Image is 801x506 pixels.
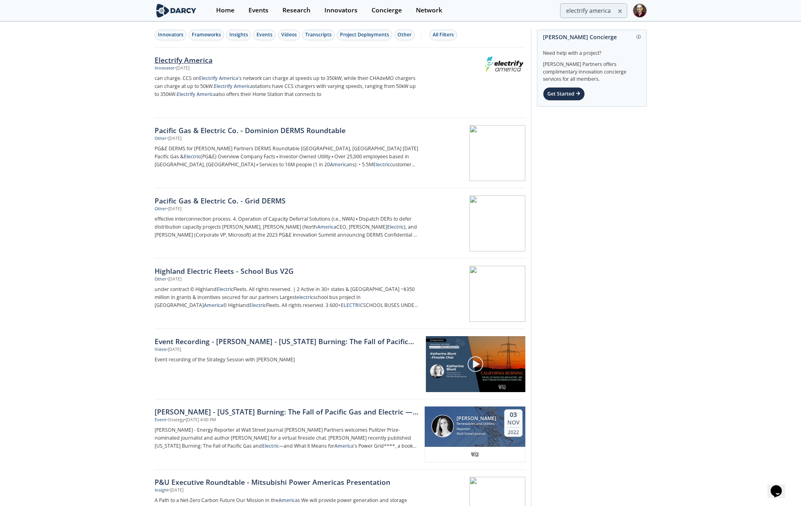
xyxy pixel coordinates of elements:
div: Innovators [158,31,183,38]
img: Electrify America [485,56,524,73]
div: Insight [155,487,169,494]
div: Get Started [543,87,585,101]
div: [PERSON_NAME] - [US_STATE] Burning: The Fall of Pacific Gas and Electric — and What It Means for ... [155,406,419,417]
strong: Electric [249,302,266,309]
div: Home [216,7,235,14]
div: • [DATE] [167,206,181,212]
div: Videos [281,31,297,38]
strong: ELECTRIC [341,302,363,309]
div: Concierge [372,7,402,14]
img: information.svg [636,35,641,39]
div: 2022 [507,427,519,435]
strong: Electric [217,286,233,293]
iframe: chat widget [767,474,793,498]
strong: Electric [387,223,404,230]
strong: America [278,497,298,504]
strong: electric [296,294,313,301]
div: Network [416,7,442,14]
img: play-chapters-gray.svg [467,356,484,373]
div: Innovator [155,65,175,72]
div: Events [248,7,268,14]
div: Nov [507,419,519,426]
div: Frameworks [192,31,221,38]
div: Project Deployments [340,31,389,38]
a: Pacific Gas & Electric Co. - Dominion DERMS Roundtable Other •[DATE] PG&E DERMS for [PERSON_NAME]... [155,118,525,188]
strong: America [334,442,354,449]
div: • [DATE] [169,487,183,494]
div: [PERSON_NAME] Partners offers complimentary innovation concierge services for all members. [543,57,641,83]
div: Need help with a project? [543,44,641,57]
div: All Filters [433,31,454,38]
strong: Electrify America [214,83,253,90]
div: • [DATE] [167,276,181,283]
img: logo-wide.svg [155,4,198,18]
p: effective interconnection process. 4. Operation of Capacity Deferral Solutions (i.e., NWA) ▪ Disp... [155,215,419,239]
button: Transcripts [302,30,335,40]
strong: Electric [373,161,390,168]
p: PG&E DERMS for [PERSON_NAME] Partners DERMS Roundtable [GEOGRAPHIC_DATA], [GEOGRAPHIC_DATA] [DATE... [155,145,419,169]
div: • [DATE] [167,135,181,142]
button: Project Deployments [337,30,392,40]
p: can charge. CCS on 's network can charge at speeds up to 350kW, while their CHAdeMO chargers can ... [155,74,419,98]
div: 03 [507,411,519,419]
div: Insights [229,31,248,38]
button: Events [253,30,276,40]
img: 1663860195822-WSJ%20PIC.jfif [470,450,480,459]
strong: America [317,223,336,230]
strong: Electrify America [177,91,216,98]
div: Other [398,31,411,38]
div: P&U Executive Roundtable - Mitsubishi Power Americas Presentation [155,477,419,487]
strong: America [330,161,349,168]
div: • [DATE] [175,65,189,72]
div: Innovators [324,7,358,14]
div: Highland Electric Fleets - School Bus V2G [155,266,419,276]
button: Videos [278,30,300,40]
div: • Strategy • [DATE] 4:00 PM [166,417,216,423]
strong: Electric [262,442,279,449]
div: Transcripts [305,31,332,38]
div: • [DATE] [166,347,181,353]
a: Highland Electric Fleets - School Bus V2G Other •[DATE] under contract © HighlandElectricFleets. ... [155,259,525,329]
button: Frameworks [189,30,224,40]
strong: Electric [184,153,201,160]
a: Event recording of the Strategy Session with [PERSON_NAME] [155,356,420,364]
button: All Filters [429,30,457,40]
p: under contract © Highland Fleets. All rights reserved. | 2 Active in 30+ states & [GEOGRAPHIC_DAT... [155,285,419,309]
button: Other [394,30,415,40]
button: Insights [226,30,251,40]
img: Katherine Blunt [431,415,454,437]
div: Wall Street Journal [457,431,497,436]
div: Other [155,276,167,283]
div: Video [155,347,166,353]
strong: Electrify America [199,75,238,82]
div: Pacific Gas & Electric Co. - Grid DERMS [155,195,419,206]
a: [PERSON_NAME] - [US_STATE] Burning: The Fall of Pacific Gas and Electric — and What It Means for ... [155,399,525,470]
div: Events [256,31,272,38]
input: Advanced Search [560,3,627,18]
div: Event [155,417,166,423]
div: [PERSON_NAME] Concierge [543,30,641,44]
div: Research [282,7,310,14]
a: Pacific Gas & Electric Co. - Grid DERMS Other •[DATE] effective interconnection process. 4. Opera... [155,188,525,259]
a: Event Recording - [PERSON_NAME] - [US_STATE] Burning: The Fall of Pacific Gas and Electric — and ... [155,336,420,347]
button: Innovators [155,30,187,40]
div: [PERSON_NAME] [457,416,497,421]
div: Electrify America [155,55,419,65]
div: Pacific Gas & Electric Co. - Dominion DERMS Roundtable [155,125,419,135]
div: Other [155,206,167,212]
div: Other [155,135,167,142]
img: Profile [633,4,647,18]
div: Renewables and Utilities Reporter [457,421,497,431]
p: [PERSON_NAME] - Energy Reporter at Wall Street Journal [PERSON_NAME] Partners welcomes Pulitzer P... [155,426,419,450]
strong: America [204,302,223,309]
a: Electrify America Innovator •[DATE] can charge. CCS onElectrify America's network can charge at s... [155,48,525,118]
